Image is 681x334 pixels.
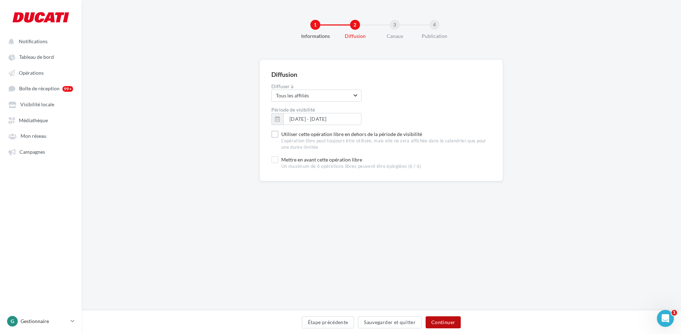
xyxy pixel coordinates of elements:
span: [DATE] - [DATE] [289,116,326,122]
label: Période de visibilité [271,107,491,112]
a: Médiathèque [4,114,77,126]
span: 1 [671,310,677,316]
a: Campagnes [4,145,77,158]
div: 2 [350,20,360,30]
div: myselect [271,90,361,102]
span: Boîte de réception [19,86,60,92]
span: Opérations [19,70,44,76]
button: Notifications [4,35,74,47]
div: Publication [412,33,457,40]
div: 1 [310,20,320,30]
a: Opérations [4,66,77,79]
a: Mon réseau [4,129,77,142]
span: Campagnes [20,149,45,155]
div: 3 [390,20,400,30]
div: Informations [293,33,338,40]
span: G [11,318,14,325]
button: Étape précédente [302,316,354,328]
div: 99+ [62,86,73,92]
span: L'opération libre peut toujours être utilisée, mais elle ne sera affichée dans le calendrier que ... [281,138,491,151]
a: Boîte de réception 99+ [4,82,77,95]
p: Gestionnaire [21,318,68,325]
div: Diffusion [332,33,378,40]
span: Médiathèque [19,117,48,123]
span: myselect activate [271,90,361,102]
a: Tableau de bord [4,50,77,63]
span: Notifications [19,38,48,44]
span: Tous les affiliés [276,92,352,99]
iframe: Intercom live chat [657,310,674,327]
label: Utiliser cette opération libre en dehors de la période de visibilité [271,131,491,151]
div: Diffusion [271,71,297,78]
span: Visibilité locale [20,102,54,108]
div: Canaux [372,33,417,40]
button: Continuer [426,316,461,328]
span: Tableau de bord [19,54,54,60]
button: Sauvegarder et quitter [358,316,422,328]
button: [DATE] - [DATE] [283,113,361,125]
a: G Gestionnaire [6,315,76,328]
div: 4 [430,20,439,30]
a: Visibilité locale [4,98,77,111]
span: Mon réseau [21,133,46,139]
label: Diffuser à [271,84,491,89]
